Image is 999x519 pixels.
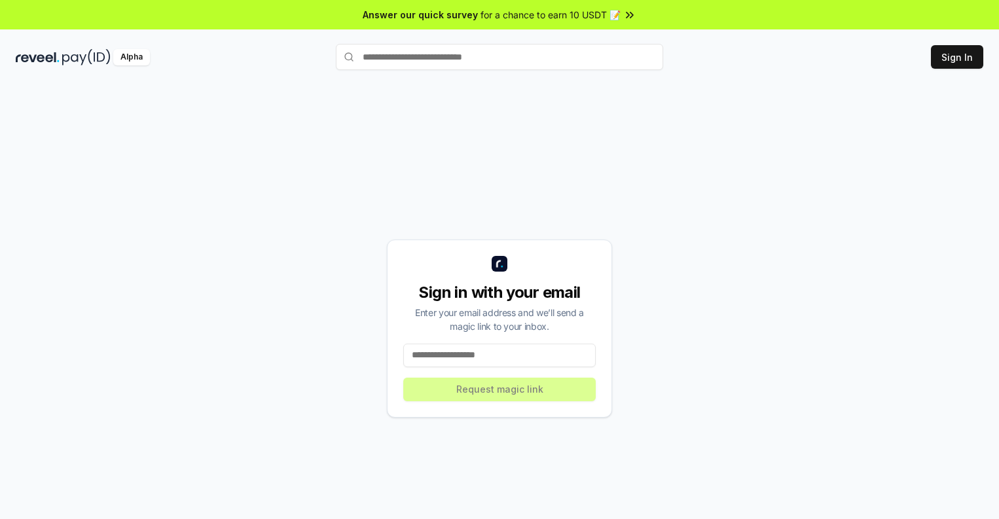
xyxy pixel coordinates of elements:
[16,49,60,65] img: reveel_dark
[403,282,596,303] div: Sign in with your email
[403,306,596,333] div: Enter your email address and we’ll send a magic link to your inbox.
[62,49,111,65] img: pay_id
[113,49,150,65] div: Alpha
[363,8,478,22] span: Answer our quick survey
[492,256,507,272] img: logo_small
[481,8,621,22] span: for a chance to earn 10 USDT 📝
[931,45,983,69] button: Sign In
